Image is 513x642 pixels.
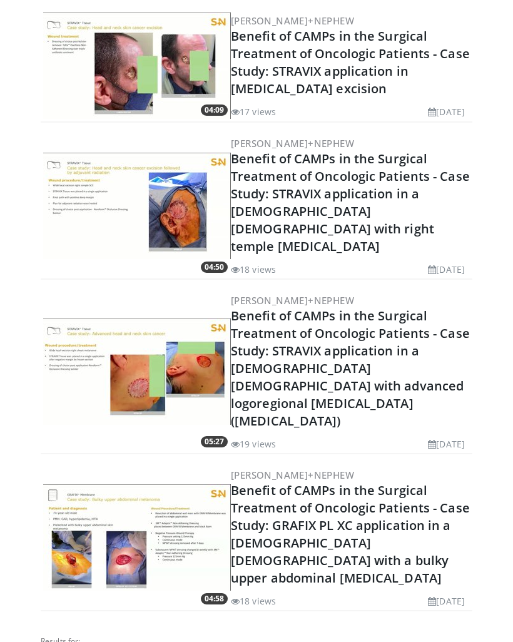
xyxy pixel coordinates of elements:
[231,150,470,255] a: Benefit of CAMPs in the Surgical Treatment of Oncologic Patients - Case Study: STRAVIX applicatio...
[43,13,231,119] img: 9ea3e4e5-613d-48e5-a922-d8ad75ab8de9.300x170_q85_crop-smart_upscale.jpg
[428,105,465,118] li: [DATE]
[201,593,228,604] span: 04:58
[201,436,228,447] span: 05:27
[43,484,231,591] a: 04:58
[231,437,276,451] li: 19 views
[231,137,354,150] a: [PERSON_NAME]+Nephew
[201,104,228,116] span: 04:09
[428,437,465,451] li: [DATE]
[43,153,231,259] img: 9fb315fc-567e-460d-a6fa-7ed0224424d7.300x170_q85_crop-smart_upscale.jpg
[231,14,354,27] a: [PERSON_NAME]+Nephew
[43,318,231,425] img: b48870fd-2708-45ce-bb7b-32580593fb4c.300x170_q85_crop-smart_upscale.jpg
[428,263,465,276] li: [DATE]
[231,263,276,276] li: 18 views
[43,484,231,591] img: b8034b56-5e6c-44c4-8a90-abb72a46328a.300x170_q85_crop-smart_upscale.jpg
[231,28,470,97] a: Benefit of CAMPs in the Surgical Treatment of Oncologic Patients - Case Study: STRAVIX applicatio...
[428,594,465,608] li: [DATE]
[43,153,231,259] a: 04:50
[43,318,231,425] a: 05:27
[231,105,276,118] li: 17 views
[43,13,231,119] a: 04:09
[231,469,354,481] a: [PERSON_NAME]+Nephew
[231,294,354,307] a: [PERSON_NAME]+Nephew
[201,262,228,273] span: 04:50
[231,307,470,429] a: Benefit of CAMPs in the Surgical Treatment of Oncologic Patients - Case Study: STRAVIX applicatio...
[231,594,276,608] li: 18 views
[231,482,470,586] a: Benefit of CAMPs in the Surgical Treatment of Oncologic Patients - Case Study: GRAFIX PL XC appli...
